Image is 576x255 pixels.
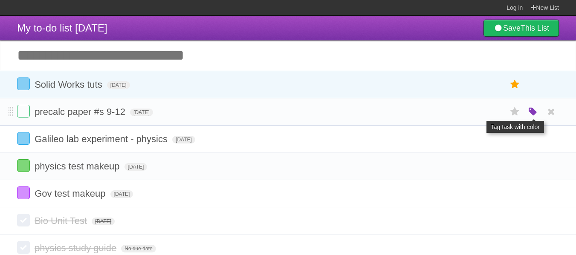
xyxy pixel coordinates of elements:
span: My to-do list [DATE] [17,22,107,34]
span: [DATE] [124,163,148,171]
span: Galileo lab experiment - physics [35,134,170,144]
label: Done [17,159,30,172]
label: Done [17,132,30,145]
label: Done [17,77,30,90]
span: [DATE] [172,136,195,143]
span: [DATE] [92,218,115,225]
span: No due date [121,245,156,252]
a: SaveThis List [483,20,559,37]
span: Bio Unit Test [35,215,89,226]
span: Solid Works tuts [35,79,104,90]
label: Done [17,241,30,254]
b: This List [521,24,549,32]
span: physics study guide [35,243,119,253]
label: Done [17,214,30,226]
span: [DATE] [130,109,153,116]
label: Star task [507,77,523,92]
label: Star task [507,105,523,119]
span: Gov test makeup [35,188,107,199]
span: physics test makeup [35,161,122,172]
span: [DATE] [107,81,130,89]
span: [DATE] [110,190,133,198]
label: Done [17,105,30,117]
span: precalc paper #s 9-12 [35,106,127,117]
label: Done [17,186,30,199]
